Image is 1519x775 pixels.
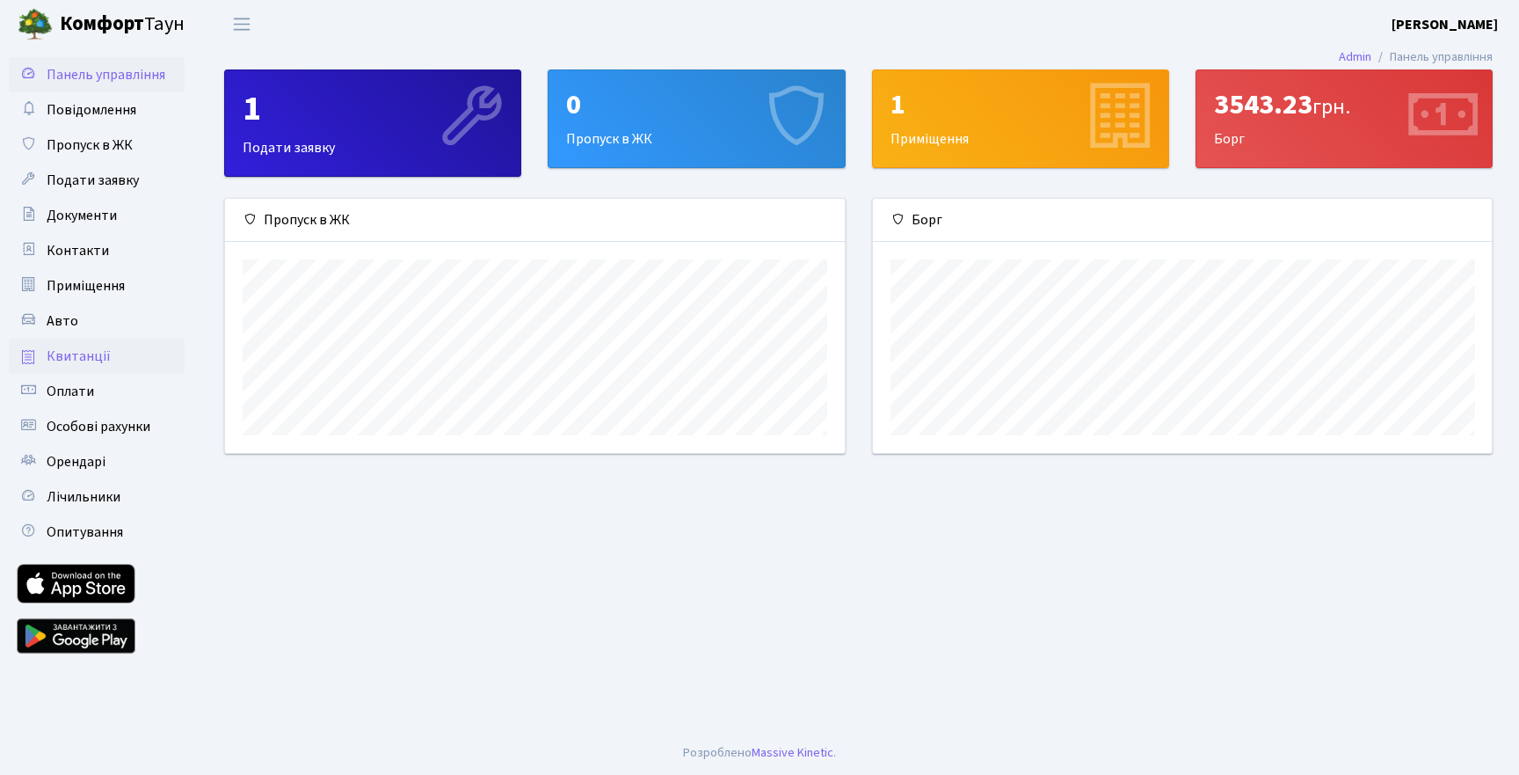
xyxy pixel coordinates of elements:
a: Подати заявку [9,163,185,198]
b: Комфорт [60,10,144,38]
div: Пропуск в ЖК [225,199,845,242]
span: Повідомлення [47,100,136,120]
a: Пропуск в ЖК [9,128,185,163]
a: Лічильники [9,479,185,515]
span: Лічильники [47,487,120,507]
a: 1Приміщення [872,69,1169,168]
a: Опитування [9,515,185,550]
span: Пропуск в ЖК [47,135,133,155]
div: 0 [566,88,826,121]
a: Контакти [9,233,185,268]
a: Авто [9,303,185,339]
a: 0Пропуск в ЖК [548,69,845,168]
a: Повідомлення [9,92,185,128]
a: [PERSON_NAME] [1392,14,1498,35]
a: Квитанції [9,339,185,374]
a: Admin [1339,48,1371,66]
a: Приміщення [9,268,185,303]
span: Орендарі [47,452,105,472]
a: 1Подати заявку [224,69,521,177]
a: Massive Kinetic [752,743,833,762]
span: Панель управління [47,65,165,84]
nav: breadcrumb [1312,39,1519,76]
a: Особові рахунки [9,409,185,444]
div: Подати заявку [225,70,520,176]
span: Квитанції [47,347,111,366]
span: Контакти [47,241,109,260]
div: 1 [243,88,503,130]
div: Пропуск в ЖК [549,70,844,167]
a: Орендарі [9,444,185,479]
div: Розроблено . [683,743,836,763]
a: Документи [9,198,185,233]
span: Документи [47,206,117,225]
div: Борг [873,199,1493,242]
li: Панель управління [1371,48,1493,67]
div: Борг [1196,70,1492,167]
span: грн. [1312,91,1350,122]
img: logo.png [18,7,53,42]
div: Приміщення [873,70,1168,167]
button: Переключити навігацію [220,10,264,39]
div: 1 [890,88,1151,121]
b: [PERSON_NAME] [1392,15,1498,34]
a: Панель управління [9,57,185,92]
div: 3543.23 [1214,88,1474,121]
span: Таун [60,10,185,40]
span: Подати заявку [47,171,139,190]
span: Приміщення [47,276,125,296]
span: Авто [47,311,78,331]
span: Опитування [47,523,123,542]
span: Оплати [47,382,94,401]
span: Особові рахунки [47,417,150,436]
a: Оплати [9,374,185,409]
